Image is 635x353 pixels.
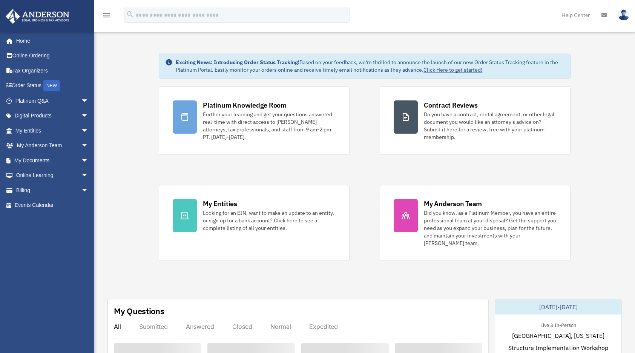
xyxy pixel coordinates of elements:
[159,185,350,261] a: My Entities Looking for an EIN, want to make an update to an entity, or sign up for a bank accoun...
[114,305,164,317] div: My Questions
[534,321,582,328] div: Live & In-Person
[5,93,100,108] a: Platinum Q&Aarrow_drop_down
[176,59,299,66] strong: Exciting News: Introducing Order Status Tracking!
[176,59,564,74] div: Based on your feedback, we're thrilled to announce the launch of our new Order Status Tracking fe...
[424,209,557,247] div: Did you know, as a Platinum Member, you have an entire professional team at your disposal? Get th...
[186,323,214,330] div: Answered
[114,323,121,330] div: All
[423,66,482,73] a: Click Here to get started!
[5,168,100,183] a: Online Learningarrow_drop_down
[81,153,96,168] span: arrow_drop_down
[203,199,237,208] div: My Entities
[5,183,100,198] a: Billingarrow_drop_down
[380,185,571,261] a: My Anderson Team Did you know, as a Platinum Member, you have an entire professional team at your...
[81,183,96,198] span: arrow_drop_down
[203,100,287,110] div: Platinum Knowledge Room
[43,80,60,91] div: NEW
[512,331,604,340] span: [GEOGRAPHIC_DATA], [US_STATE]
[5,153,100,168] a: My Documentsarrow_drop_down
[618,9,629,20] img: User Pic
[81,138,96,154] span: arrow_drop_down
[424,199,482,208] div: My Anderson Team
[495,299,621,314] div: [DATE]-[DATE]
[81,123,96,139] span: arrow_drop_down
[102,13,111,20] a: menu
[424,100,478,110] div: Contract Reviews
[5,123,100,138] a: My Entitiesarrow_drop_down
[508,343,608,352] span: Structure Implementation Workshop
[126,10,134,18] i: search
[5,48,100,63] a: Online Ordering
[3,9,72,24] img: Anderson Advisors Platinum Portal
[81,108,96,124] span: arrow_drop_down
[159,86,350,155] a: Platinum Knowledge Room Further your learning and get your questions answered real-time with dire...
[5,198,100,213] a: Events Calendar
[102,11,111,20] i: menu
[424,111,557,141] div: Do you have a contract, rental agreement, or other legal document you would like an attorney's ad...
[380,86,571,155] a: Contract Reviews Do you have a contract, rental agreement, or other legal document you would like...
[5,78,100,94] a: Order StatusNEW
[81,168,96,183] span: arrow_drop_down
[5,33,96,48] a: Home
[270,323,291,330] div: Normal
[5,108,100,123] a: Digital Productsarrow_drop_down
[203,111,336,141] div: Further your learning and get your questions answered real-time with direct access to [PERSON_NAM...
[309,323,338,330] div: Expedited
[139,323,168,330] div: Submitted
[5,63,100,78] a: Tax Organizers
[5,138,100,153] a: My Anderson Teamarrow_drop_down
[232,323,252,330] div: Closed
[203,209,336,232] div: Looking for an EIN, want to make an update to an entity, or sign up for a bank account? Click her...
[81,93,96,109] span: arrow_drop_down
